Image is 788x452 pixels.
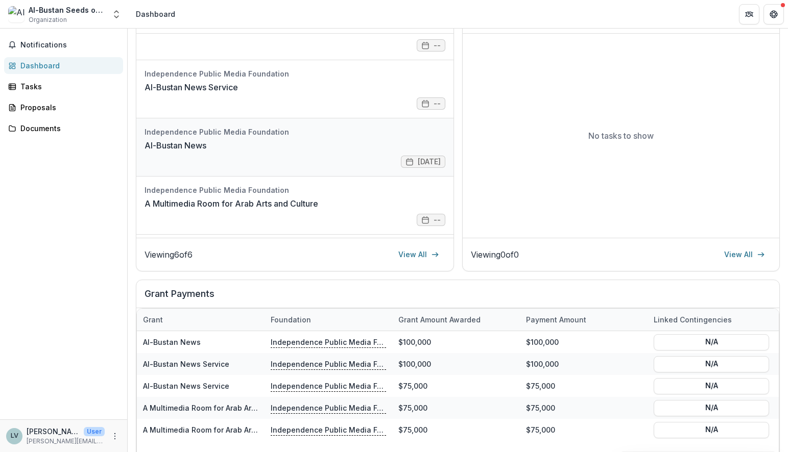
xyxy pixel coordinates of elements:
div: Tasks [20,81,115,92]
div: Grant amount awarded [392,309,520,331]
a: Al-Bustan News [145,139,206,152]
div: $75,000 [520,397,648,419]
div: Lisa Volta [11,433,18,439]
p: Independence Public Media Foundation [271,336,386,347]
div: Documents [20,123,115,134]
a: View All [392,246,445,263]
div: $100,000 [520,353,648,375]
span: Notifications [20,41,119,49]
div: Foundation [265,314,317,325]
div: Dashboard [20,60,115,71]
button: Partners [739,4,759,24]
button: N/A [654,399,769,416]
div: Payment Amount [520,309,648,331]
div: $75,000 [520,375,648,397]
div: Foundation [265,309,392,331]
a: View All [718,246,771,263]
div: Payment Amount [520,314,592,325]
p: No tasks to show [588,130,654,142]
button: Get Help [763,4,784,24]
a: Al-Bustan News Service [143,382,229,390]
p: [PERSON_NAME] [27,426,80,437]
div: Grant [137,309,265,331]
button: N/A [654,421,769,438]
a: A Multimedia Room for Arab Arts and Culture [145,197,318,210]
p: Viewing 6 of 6 [145,248,193,261]
a: Proposals [4,99,123,116]
button: Notifications [4,37,123,53]
a: Tasks [4,78,123,95]
button: N/A [654,334,769,350]
a: A Multimedia Room for Arab Arts and Culture [143,404,302,412]
div: Linked Contingencies [648,309,775,331]
p: Independence Public Media Foundation [271,424,386,435]
span: Organization [29,15,67,24]
p: [PERSON_NAME][EMAIL_ADDRESS][DOMAIN_NAME] [27,437,105,446]
div: $75,000 [392,397,520,419]
div: $100,000 [392,353,520,375]
a: Al-Bustan News Service [145,23,238,35]
div: $75,000 [520,419,648,441]
a: Dashboard [4,57,123,74]
div: $100,000 [392,331,520,353]
div: Al-Bustan Seeds of Culture [29,5,105,15]
div: Grant [137,314,169,325]
button: N/A [654,378,769,394]
img: Al-Bustan Seeds of Culture [8,6,25,22]
a: Documents [4,120,123,137]
button: More [109,430,121,442]
a: A Multimedia Room for Arab Arts and Culture [143,425,302,434]
div: Proposals [20,102,115,113]
a: Al-Bustan News Service [145,81,238,93]
p: User [84,427,105,436]
button: N/A [654,356,769,372]
button: Open entity switcher [109,4,124,24]
h2: Grant Payments [145,288,771,308]
div: Dashboard [136,9,175,19]
a: Al-Bustan News Service [143,360,229,368]
p: Independence Public Media Foundation [271,358,386,369]
div: $75,000 [392,419,520,441]
div: Linked Contingencies [648,314,738,325]
nav: breadcrumb [132,7,179,21]
div: $100,000 [520,331,648,353]
div: $75,000 [392,375,520,397]
p: Independence Public Media Foundation [271,380,386,391]
p: Independence Public Media Foundation [271,402,386,413]
p: Viewing 0 of 0 [471,248,519,261]
div: Grant amount awarded [392,314,487,325]
a: Al-Bustan News [143,338,201,346]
